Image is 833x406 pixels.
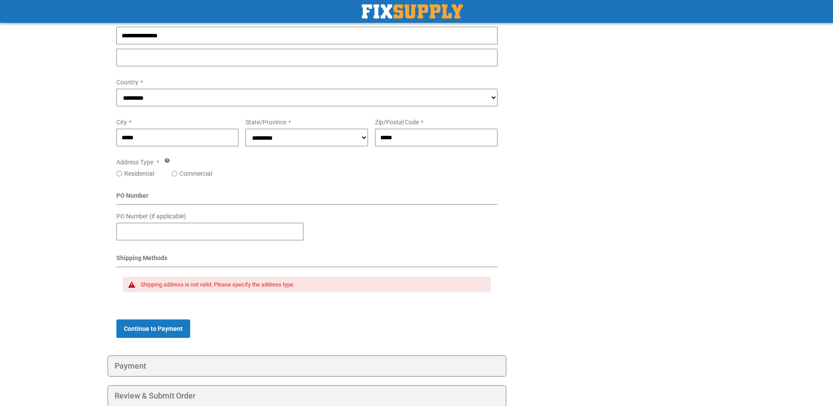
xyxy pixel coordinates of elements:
label: Commercial [180,169,212,178]
img: Fix Industrial Supply [362,4,463,18]
a: store logo [362,4,463,18]
div: Shipping address is not valid. Please specify the address type. [141,281,483,288]
div: Shipping Methods [116,254,498,267]
span: Continue to Payment [124,325,183,332]
span: Address Type [116,159,153,166]
span: Street Address [116,17,156,24]
span: City [116,119,127,126]
div: PO Number [116,191,498,205]
div: Payment [108,355,507,377]
label: Residential [124,169,154,178]
button: Continue to Payment [116,319,190,338]
span: State/Province [245,119,286,126]
span: Country [116,79,138,86]
span: PO Number (if applicable) [116,213,186,220]
span: Zip/Postal Code [375,119,419,126]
